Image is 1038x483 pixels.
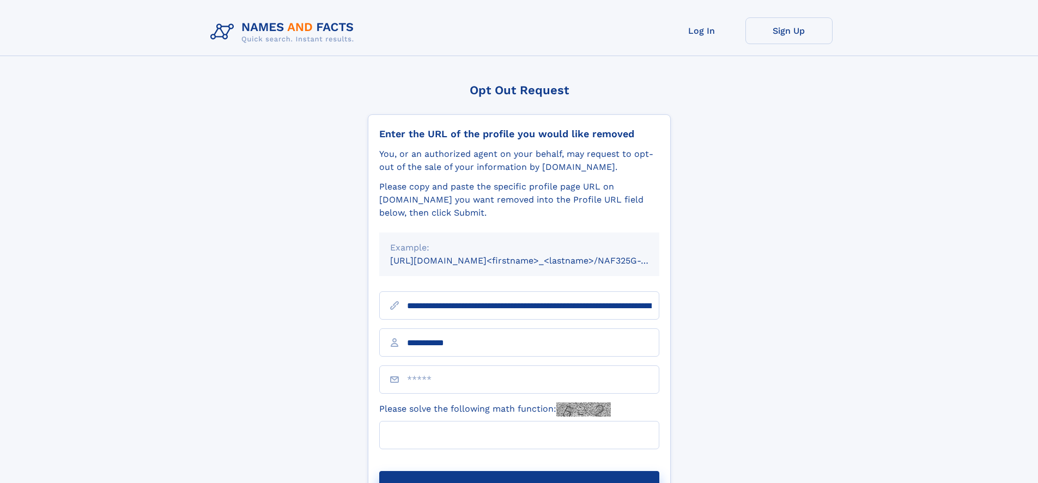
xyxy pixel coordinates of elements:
div: Please copy and paste the specific profile page URL on [DOMAIN_NAME] you want removed into the Pr... [379,180,659,219]
div: Opt Out Request [368,83,671,97]
img: Logo Names and Facts [206,17,363,47]
label: Please solve the following math function: [379,402,611,417]
div: Enter the URL of the profile you would like removed [379,128,659,140]
div: You, or an authorized agent on your behalf, may request to opt-out of the sale of your informatio... [379,148,659,174]
a: Sign Up [745,17,833,44]
a: Log In [658,17,745,44]
small: [URL][DOMAIN_NAME]<firstname>_<lastname>/NAF325G-xxxxxxxx [390,255,680,266]
div: Example: [390,241,648,254]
